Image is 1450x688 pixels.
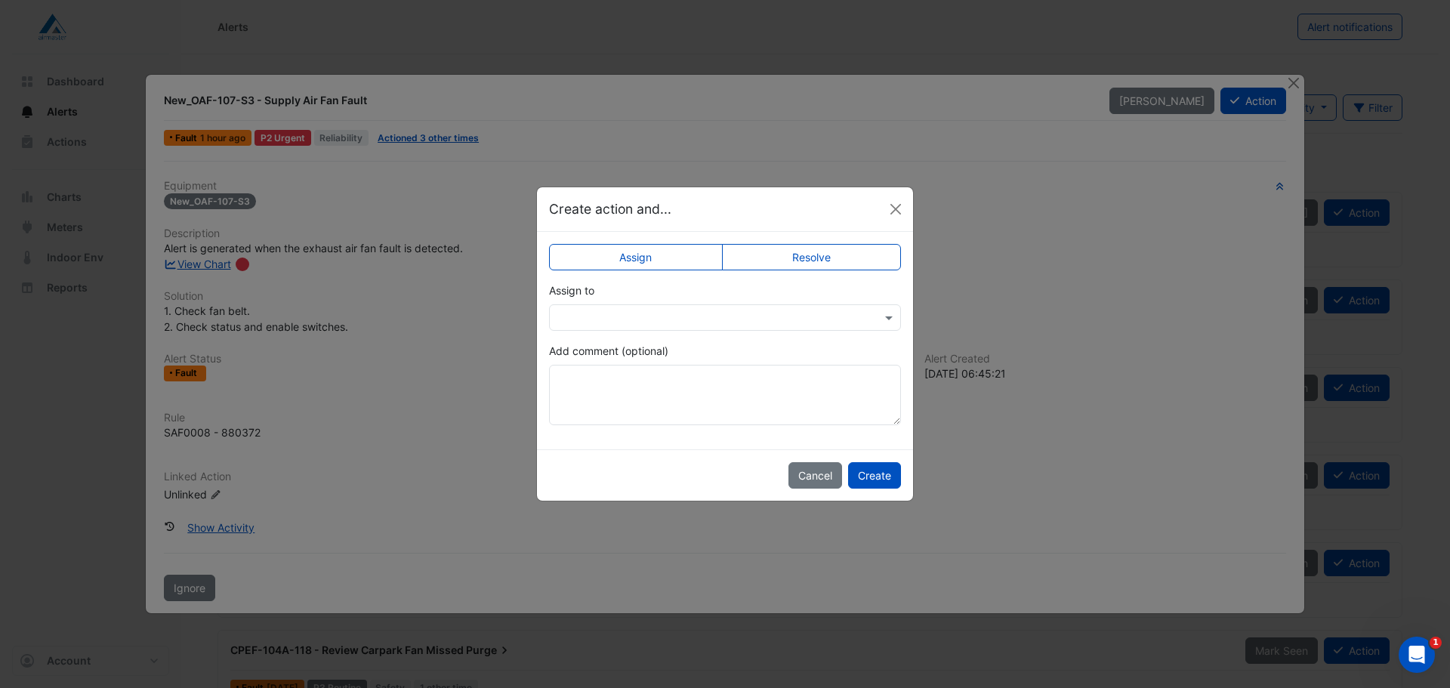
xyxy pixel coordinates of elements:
[884,198,907,221] button: Close
[549,244,723,270] label: Assign
[788,462,842,489] button: Cancel
[549,282,594,298] label: Assign to
[549,199,671,219] h5: Create action and...
[722,244,902,270] label: Resolve
[1430,637,1442,649] span: 1
[549,343,668,359] label: Add comment (optional)
[1399,637,1435,673] iframe: Intercom live chat
[848,462,901,489] button: Create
